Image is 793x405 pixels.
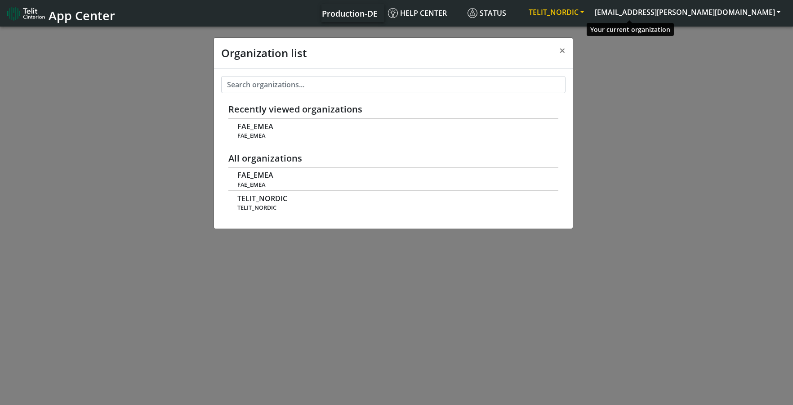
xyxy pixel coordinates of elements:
[321,4,377,22] a: Your current platform instance
[559,43,566,58] span: ×
[388,8,447,18] span: Help center
[237,171,273,180] span: FAE_EMEA
[49,7,115,24] span: App Center
[228,153,558,164] h5: All organizations
[7,6,45,21] img: logo-telit-cinterion-gw-new.png
[322,8,378,19] span: Production-DE
[468,8,477,18] img: status.svg
[221,76,566,93] input: Search organizations...
[7,4,114,23] a: App Center
[237,194,287,203] span: TELIT_NORDIC
[388,8,398,18] img: knowledge.svg
[237,204,548,211] span: TELIT_NORDIC
[464,4,523,22] a: Status
[587,23,674,36] div: Your current organization
[384,4,464,22] a: Help center
[468,8,506,18] span: Status
[237,122,273,131] span: FAE_EMEA
[221,45,307,61] h4: Organization list
[237,181,548,188] span: FAE_EMEA
[589,4,786,20] button: [EMAIL_ADDRESS][PERSON_NAME][DOMAIN_NAME]
[228,104,558,115] h5: Recently viewed organizations
[237,132,548,139] span: FAE_EMEA
[523,4,589,20] button: TELIT_NORDIC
